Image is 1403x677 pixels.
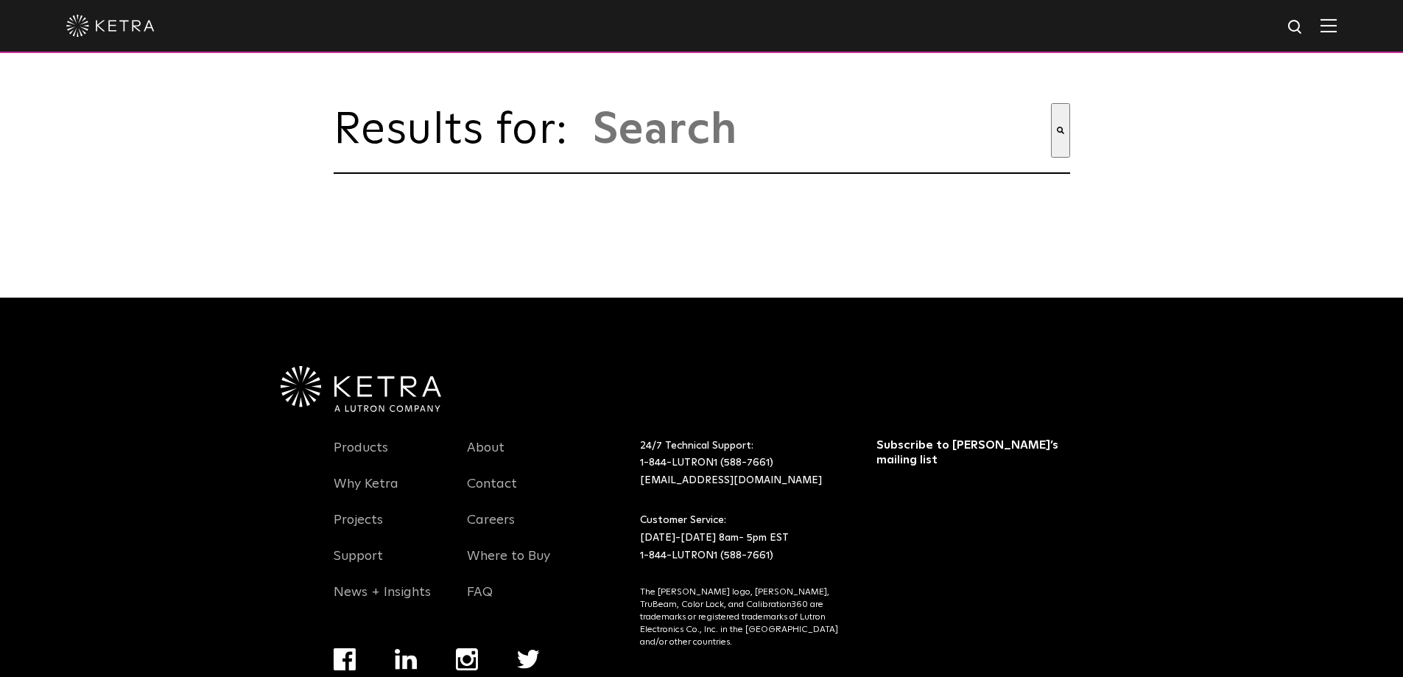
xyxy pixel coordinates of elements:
[334,438,446,618] div: Navigation Menu
[467,438,579,618] div: Navigation Menu
[456,648,478,670] img: instagram
[640,550,773,561] a: 1-844-LUTRON1 (588-7661)
[517,650,540,669] img: twitter
[1051,103,1070,158] button: Search
[334,440,388,474] a: Products
[640,475,822,485] a: [EMAIL_ADDRESS][DOMAIN_NAME]
[876,438,1066,469] h3: Subscribe to [PERSON_NAME]’s mailing list
[334,476,398,510] a: Why Ketra
[395,649,418,670] img: linkedin
[1287,18,1305,37] img: search icon
[281,366,441,412] img: Ketra-aLutronCo_White_RGB
[467,440,504,474] a: About
[1321,18,1337,32] img: Hamburger%20Nav.svg
[640,438,840,490] p: 24/7 Technical Support:
[467,512,515,546] a: Careers
[640,512,840,564] p: Customer Service: [DATE]-[DATE] 8am- 5pm EST
[467,584,493,618] a: FAQ
[334,648,356,670] img: facebook
[334,512,383,546] a: Projects
[467,476,517,510] a: Contact
[640,457,773,468] a: 1-844-LUTRON1 (588-7661)
[640,586,840,648] p: The [PERSON_NAME] logo, [PERSON_NAME], TruBeam, Color Lock, and Calibration360 are trademarks or ...
[334,548,383,582] a: Support
[66,15,155,37] img: ketra-logo-2019-white
[334,108,584,152] span: Results for:
[591,103,1051,158] input: This is a search field with an auto-suggest feature attached.
[467,548,550,582] a: Where to Buy
[334,584,431,618] a: News + Insights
